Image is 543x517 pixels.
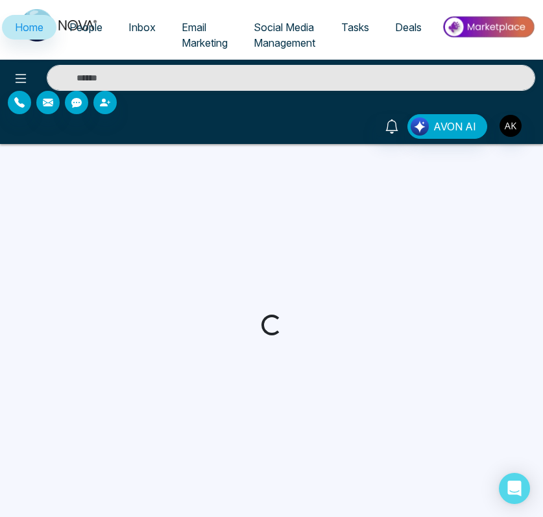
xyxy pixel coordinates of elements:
img: Lead Flow [411,117,429,136]
img: Nova CRM Logo [21,9,99,42]
img: User Avatar [500,115,522,137]
a: Home [2,15,56,40]
a: Email Marketing [169,15,241,55]
span: Social Media Management [254,21,315,49]
span: People [69,21,103,34]
span: Home [15,21,43,34]
a: Deals [382,15,435,40]
img: Market-place.gif [441,12,535,42]
span: Deals [395,21,422,34]
a: People [56,15,115,40]
a: Social Media Management [241,15,328,55]
span: AVON AI [433,119,476,134]
span: Inbox [128,21,156,34]
span: Email Marketing [182,21,228,49]
button: AVON AI [407,114,487,139]
div: Open Intercom Messenger [499,473,530,504]
span: Tasks [341,21,369,34]
a: Inbox [115,15,169,40]
a: Tasks [328,15,382,40]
